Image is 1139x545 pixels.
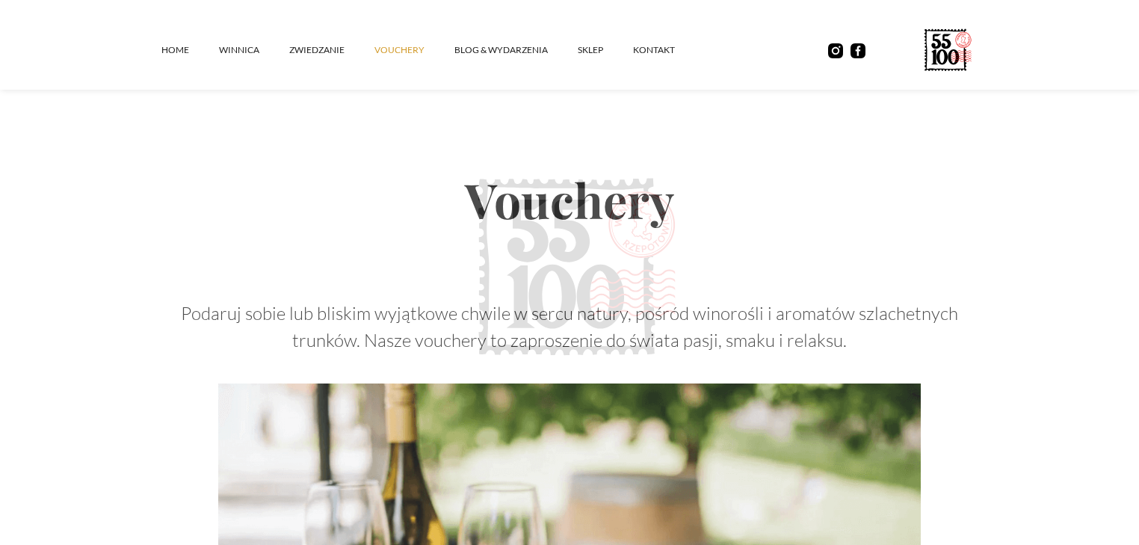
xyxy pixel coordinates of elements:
a: Blog & Wydarzenia [454,28,578,73]
a: vouchery [374,28,454,73]
a: Home [161,28,219,73]
a: winnica [219,28,289,73]
a: ZWIEDZANIE [289,28,374,73]
a: SKLEP [578,28,633,73]
a: kontakt [633,28,705,73]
